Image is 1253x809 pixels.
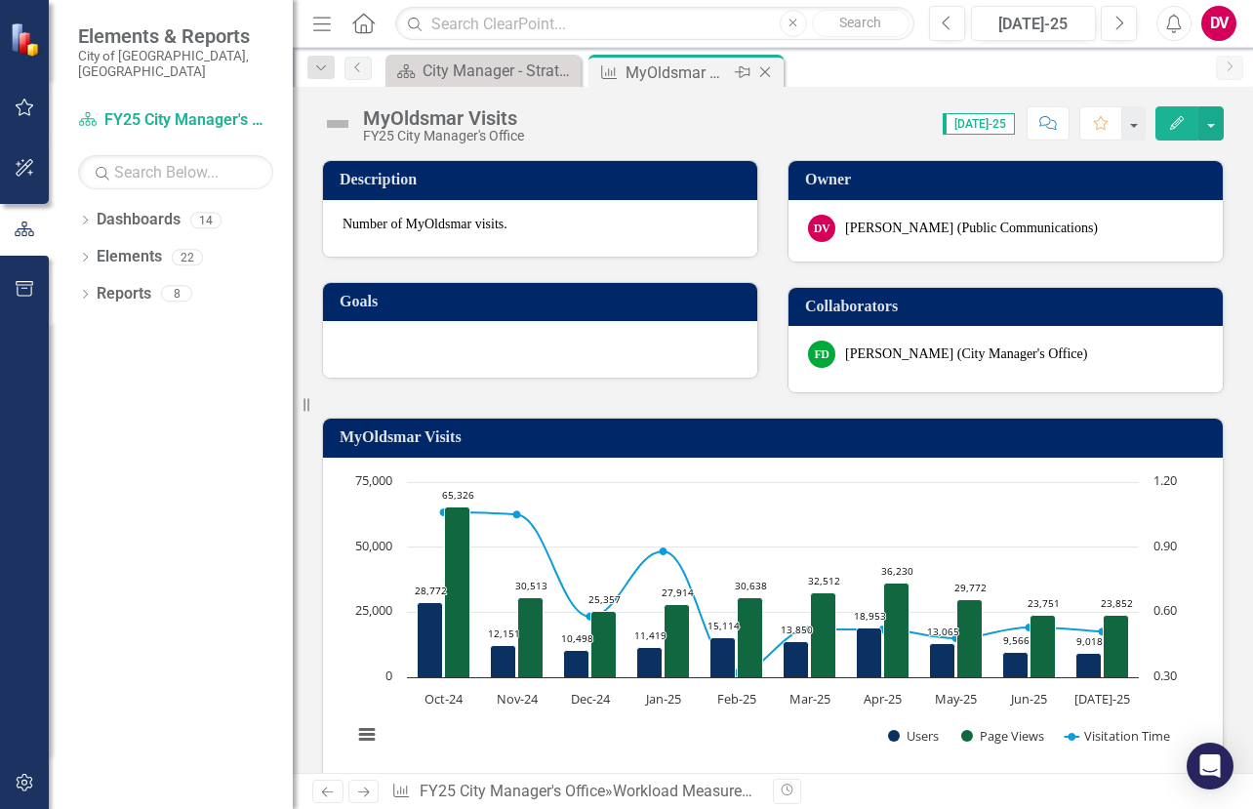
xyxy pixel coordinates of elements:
[424,690,464,708] text: Oct-24
[418,602,1102,677] g: Users, series 1 of 3. Bar series with 10 bars. Y axis, values.
[930,643,955,677] path: May-25, 13,065. Users.
[613,782,752,800] a: Workload Measures
[391,781,758,803] div: » »
[733,668,741,676] path: Feb-25, 0.32. Visitation Time.
[954,581,987,594] text: 29,772
[808,341,835,368] div: FD
[1065,727,1170,745] button: Show Visitation Time
[491,645,516,677] path: Nov-24, 12,151. Users.
[363,107,524,129] div: MyOldsmar Visits
[1153,537,1177,554] text: 0.90
[363,129,524,143] div: FY25 City Manager's Office
[665,604,690,677] path: Jan-25, 27,914. Page Views.
[634,628,667,642] text: 11,419
[415,584,447,597] text: 28,772
[586,613,594,621] path: Dec-24, 0.58. Visitation Time.
[385,667,392,684] text: 0
[884,583,909,677] path: Apr-25, 36,230. Page Views.
[662,586,694,599] text: 27,914
[343,472,1189,765] svg: Interactive chart
[442,488,474,502] text: 65,326
[1101,596,1133,610] text: 23,852
[1104,615,1129,677] path: Jul-25, 23,852. Page Views.
[812,10,909,37] button: Search
[343,217,507,231] span: Number of MyOldsmar visits.
[784,641,809,677] path: Mar-25, 13,850. Users.
[857,627,882,677] path: Apr-25, 18,953. Users.
[355,601,392,619] text: 25,000
[789,690,830,708] text: Mar-25
[488,627,520,640] text: 12,151
[707,619,740,632] text: 15,114
[735,579,767,592] text: 30,638
[626,61,730,85] div: MyOldsmar Visits
[355,537,392,554] text: 50,000
[845,219,1098,238] div: [PERSON_NAME] (Public Communications)
[1076,653,1102,677] path: Jul-25, 9,018. Users.
[1201,6,1236,41] button: DV
[637,647,663,677] path: Jan-25, 11,419. Users.
[497,690,539,708] text: Nov-24
[353,721,381,748] button: View chart menu, Chart
[961,727,1044,745] button: Show Page Views
[805,298,1213,315] h3: Collaborators
[943,113,1015,135] span: [DATE]-25
[864,690,902,708] text: Apr-25
[927,625,959,638] text: 13,065
[340,428,1213,446] h3: MyOldsmar Visits
[395,7,914,41] input: Search ClearPoint...
[1003,652,1029,677] path: Jun-25, 9,566. Users.
[1153,667,1177,684] text: 0.30
[1026,624,1033,631] path: Jun-25, 0.53. Visitation Time.
[1031,615,1056,677] path: Jun-25, 23,751. Page Views.
[445,506,470,677] path: Oct-24, 65,326. Page Views.
[161,286,192,303] div: 8
[78,109,273,132] a: FY25 City Manager's Office
[78,24,273,48] span: Elements & Reports
[1187,743,1233,789] div: Open Intercom Messenger
[172,249,203,265] div: 22
[971,6,1096,41] button: [DATE]-25
[845,344,1087,364] div: [PERSON_NAME] (City Manager's Office)
[423,59,576,83] div: City Manager - Strategic Plan
[564,650,589,677] path: Dec-24, 10,498. Users.
[322,108,353,140] img: Not Defined
[935,690,977,708] text: May-25
[888,727,940,745] button: Show Users
[879,626,887,633] path: Apr-25, 0.52. Visitation Time.
[1003,633,1030,647] text: 9,566
[355,471,392,489] text: 75,000
[1009,690,1047,708] text: Jun-25
[1099,627,1107,635] path: Jul-25, 0.51. Visitation Time.
[78,155,273,189] input: Search Below...
[1153,471,1177,489] text: 1.20
[839,15,881,30] span: Search
[561,631,593,645] text: 10,498
[591,611,617,677] path: Dec-24, 25,357. Page Views.
[808,215,835,242] div: DV
[588,592,621,606] text: 25,357
[515,579,547,592] text: 30,513
[757,782,879,800] div: MyOldsmar Visits
[418,602,443,677] path: Oct-24, 28,772. Users.
[811,592,836,677] path: Mar-25, 32,512. Page Views.
[571,690,611,708] text: Dec-24
[978,13,1089,36] div: [DATE]-25
[518,597,544,677] path: Nov-24, 30,513. Page Views.
[660,547,667,555] path: Jan-25, 0.88. Visitation Time.
[854,609,886,623] text: 18,953
[440,508,448,516] path: Oct-24, 1.06. Visitation Time.
[738,597,763,677] path: Feb-25, 30,638. Page Views.
[1074,690,1130,708] text: [DATE]-25
[781,623,813,636] text: 13,850
[10,22,44,57] img: ClearPoint Strategy
[1076,634,1103,648] text: 9,018
[340,293,748,310] h3: Goals
[1153,601,1177,619] text: 0.60
[190,212,222,228] div: 14
[952,634,960,642] path: May-25, 0.48. Visitation Time.
[881,564,913,578] text: 36,230
[340,171,748,188] h3: Description
[710,637,736,677] path: Feb-25, 15,114. Users.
